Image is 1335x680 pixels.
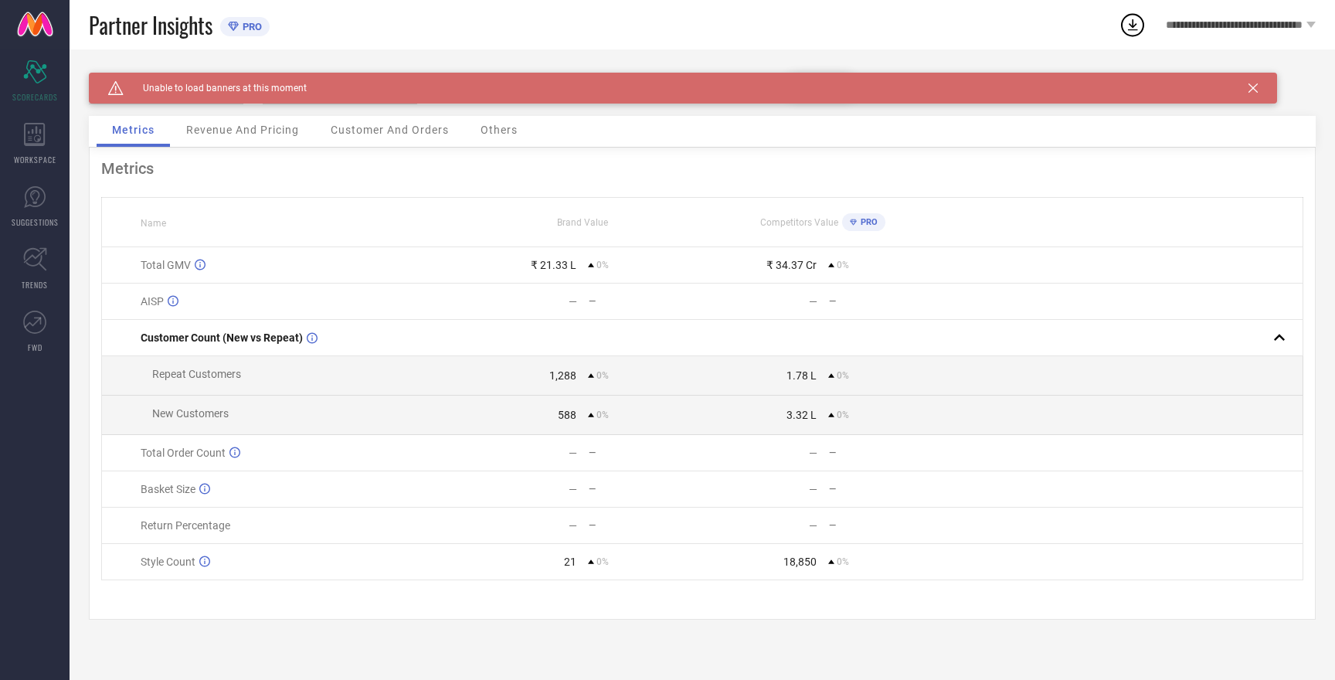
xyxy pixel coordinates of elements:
div: Metrics [101,159,1303,178]
div: — [569,519,577,532]
div: 588 [558,409,576,421]
div: Open download list [1119,11,1146,39]
div: — [809,519,817,532]
span: Style Count [141,556,195,568]
span: PRO [857,217,878,227]
span: Brand Value [557,217,608,228]
div: — [569,447,577,459]
div: Brand [89,73,243,83]
div: — [809,447,817,459]
span: SUGGESTIONS [12,216,59,228]
div: — [809,483,817,495]
span: WORKSPACE [14,154,56,165]
div: 1,288 [549,369,576,382]
span: 0% [837,260,849,270]
div: — [569,295,577,308]
div: — [829,520,942,531]
span: Metrics [112,124,155,136]
span: TRENDS [22,279,48,291]
div: 18,850 [783,556,817,568]
span: 0% [837,370,849,381]
div: — [589,520,701,531]
span: SCORECARDS [12,91,58,103]
span: Return Percentage [141,519,230,532]
span: Total GMV [141,259,191,271]
span: Others [481,124,518,136]
div: — [589,484,701,495]
span: Unable to load banners at this moment [124,83,307,93]
span: New Customers [152,407,229,420]
span: AISP [141,295,164,308]
div: — [589,447,701,458]
div: 1.78 L [786,369,817,382]
span: Customer And Orders [331,124,449,136]
div: ₹ 34.37 Cr [766,259,817,271]
div: 21 [564,556,576,568]
span: Partner Insights [89,9,212,41]
span: Repeat Customers [152,368,241,380]
span: 0% [837,410,849,420]
span: 0% [596,370,609,381]
span: PRO [239,21,262,32]
span: Name [141,218,166,229]
div: — [829,447,942,458]
div: — [809,295,817,308]
div: — [569,483,577,495]
span: Customer Count (New vs Repeat) [141,331,303,344]
span: Competitors Value [760,217,838,228]
span: 0% [596,410,609,420]
div: — [829,484,942,495]
div: 3.32 L [786,409,817,421]
span: 0% [596,260,609,270]
div: — [829,296,942,307]
div: — [589,296,701,307]
div: ₹ 21.33 L [531,259,576,271]
span: 0% [837,556,849,567]
span: Total Order Count [141,447,226,459]
span: Basket Size [141,483,195,495]
span: FWD [28,342,42,353]
span: Revenue And Pricing [186,124,299,136]
span: 0% [596,556,609,567]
